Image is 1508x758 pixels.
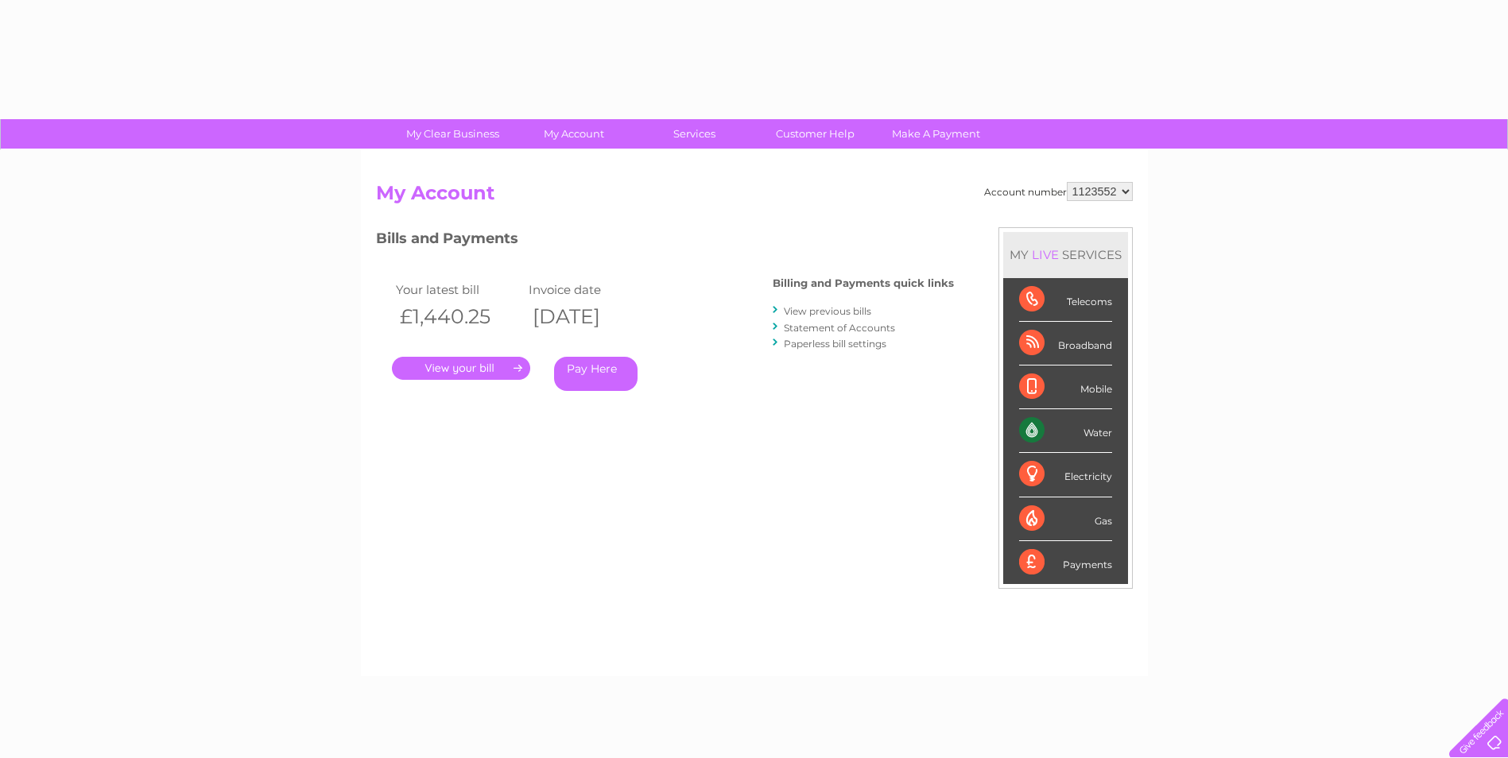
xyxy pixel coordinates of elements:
[1019,278,1112,322] div: Telecoms
[525,300,658,333] th: [DATE]
[525,279,658,300] td: Invoice date
[1019,453,1112,497] div: Electricity
[1003,232,1128,277] div: MY SERVICES
[387,119,518,149] a: My Clear Business
[1019,541,1112,584] div: Payments
[773,277,954,289] h4: Billing and Payments quick links
[784,305,871,317] a: View previous bills
[508,119,639,149] a: My Account
[984,182,1133,201] div: Account number
[750,119,881,149] a: Customer Help
[870,119,1002,149] a: Make A Payment
[392,279,525,300] td: Your latest bill
[1019,365,1112,409] div: Mobile
[1019,497,1112,541] div: Gas
[376,182,1133,212] h2: My Account
[1029,247,1062,262] div: LIVE
[554,357,638,391] a: Pay Here
[376,227,954,255] h3: Bills and Payments
[1019,409,1112,453] div: Water
[392,300,525,333] th: £1,440.25
[784,322,895,334] a: Statement of Accounts
[392,357,530,380] a: .
[1019,322,1112,365] div: Broadband
[629,119,760,149] a: Services
[784,338,886,350] a: Paperless bill settings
